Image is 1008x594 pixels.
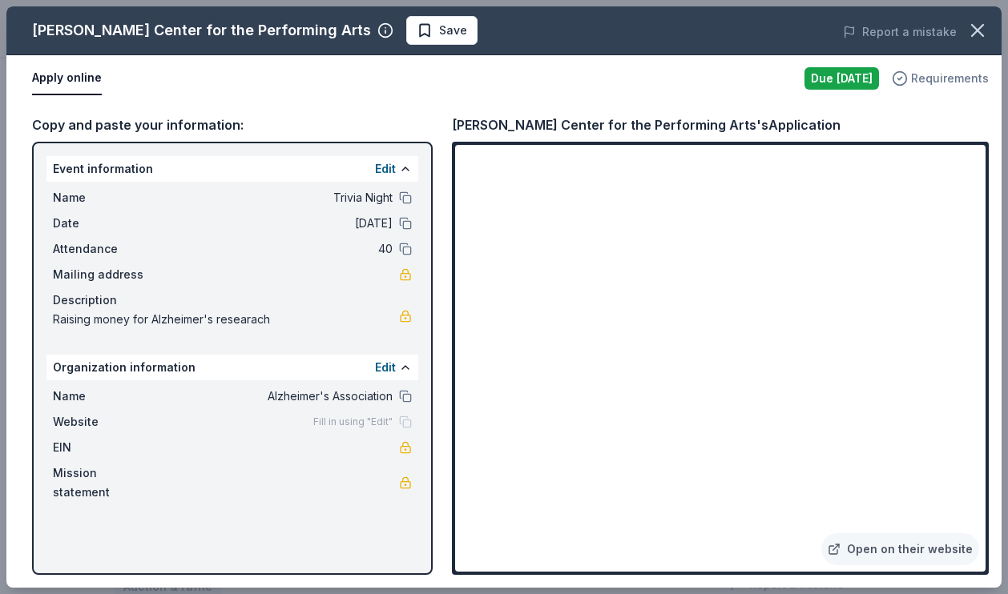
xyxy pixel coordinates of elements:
[160,387,393,406] span: Alzheimer's Association
[375,358,396,377] button: Edit
[53,310,399,329] span: Raising money for Alzheimer's researach
[160,239,393,259] span: 40
[53,239,160,259] span: Attendance
[53,291,412,310] div: Description
[32,18,371,43] div: [PERSON_NAME] Center for the Performing Arts
[892,69,989,88] button: Requirements
[843,22,957,42] button: Report a mistake
[804,67,879,90] div: Due [DATE]
[32,114,433,135] div: Copy and paste your information:
[46,156,418,182] div: Event information
[160,188,393,207] span: Trivia Night
[160,214,393,233] span: [DATE]
[53,265,160,284] span: Mailing address
[821,533,979,565] a: Open on their website
[32,62,102,95] button: Apply online
[53,412,160,431] span: Website
[46,355,418,380] div: Organization information
[439,21,467,40] span: Save
[53,464,160,502] span: Mission statement
[406,16,478,45] button: Save
[53,438,160,457] span: EIN
[53,214,160,233] span: Date
[53,387,160,406] span: Name
[452,114,841,135] div: [PERSON_NAME] Center for the Performing Arts's Application
[375,159,396,179] button: Edit
[53,188,160,207] span: Name
[313,415,393,428] span: Fill in using "Edit"
[911,69,989,88] span: Requirements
